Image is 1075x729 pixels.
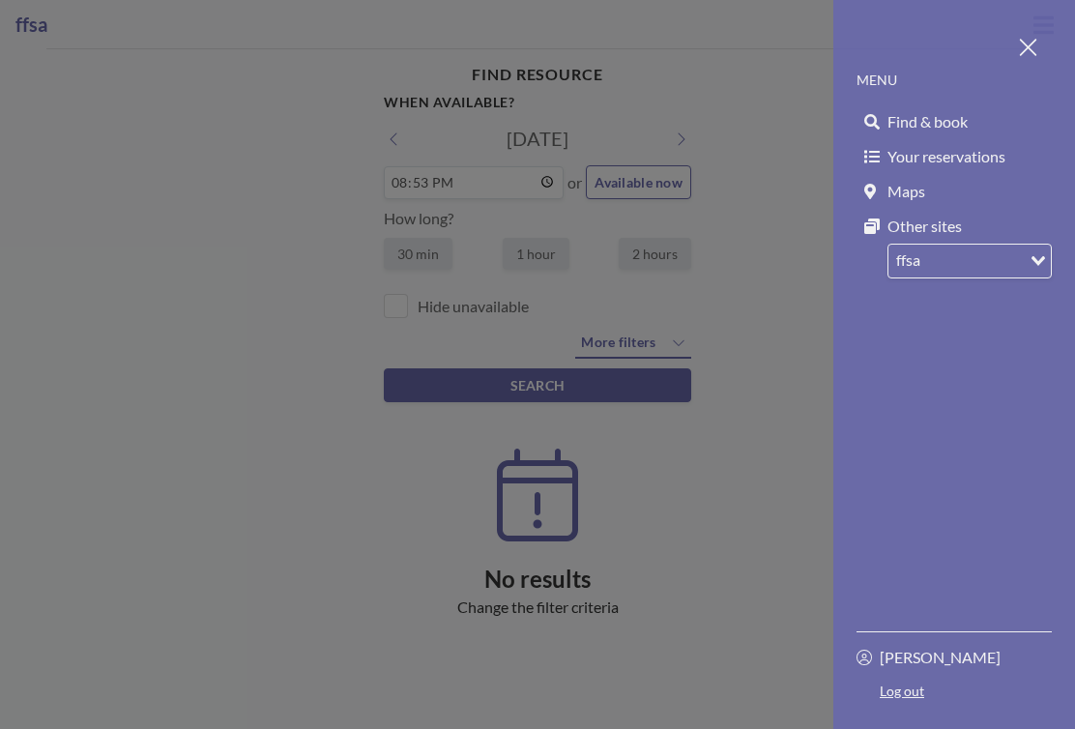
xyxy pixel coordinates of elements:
[887,182,925,201] span: Maps
[857,139,1052,174] a: Your reservations
[888,245,1051,277] div: Search for option
[857,104,1052,139] a: Find & book
[857,209,1052,244] a: Other sites
[880,648,1001,667] p: [PERSON_NAME]
[857,683,1052,706] a: Log out
[857,72,1052,89] p: MENU
[887,112,968,131] span: Find & book
[926,248,1019,274] input: Search for option
[887,217,962,236] span: Other sites
[857,174,1052,209] a: Maps
[887,147,1005,166] span: Your reservations
[892,248,924,274] span: ffsa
